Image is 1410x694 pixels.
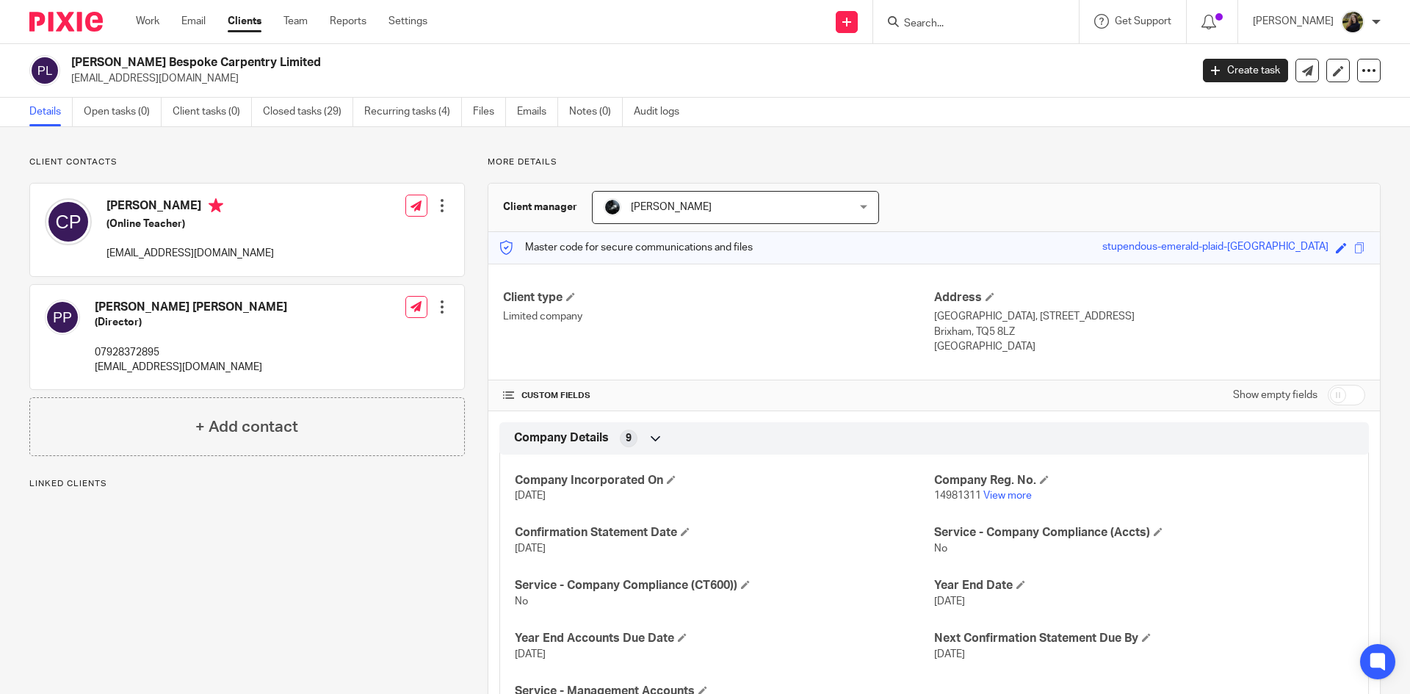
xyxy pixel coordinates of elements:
img: ACCOUNTING4EVERYTHING-13.jpg [1341,10,1364,34]
a: Create task [1203,59,1288,82]
a: Client tasks (0) [173,98,252,126]
p: [EMAIL_ADDRESS][DOMAIN_NAME] [106,246,274,261]
h4: [PERSON_NAME] [106,198,274,217]
span: [DATE] [515,543,546,554]
h4: Client type [503,290,934,306]
p: More details [488,156,1381,168]
h2: [PERSON_NAME] Bespoke Carpentry Limited [71,55,959,71]
h4: Year End Date [934,578,1353,593]
span: Get Support [1115,16,1171,26]
a: Files [473,98,506,126]
h5: (Online Teacher) [106,217,274,231]
p: Brixham, TQ5 8LZ [934,325,1365,339]
a: Reports [330,14,366,29]
a: Work [136,14,159,29]
span: [DATE] [934,596,965,607]
a: Closed tasks (29) [263,98,353,126]
a: Notes (0) [569,98,623,126]
h5: (Director) [95,315,287,330]
h4: Service - Company Compliance (Accts) [934,525,1353,541]
i: Primary [209,198,223,213]
p: Limited company [503,309,934,324]
p: [EMAIL_ADDRESS][DOMAIN_NAME] [95,360,287,375]
span: [PERSON_NAME] [631,202,712,212]
p: [GEOGRAPHIC_DATA] [934,339,1365,354]
span: Company Details [514,430,609,446]
a: Details [29,98,73,126]
h4: Address [934,290,1365,306]
a: Team [283,14,308,29]
p: Client contacts [29,156,465,168]
h4: Next Confirmation Statement Due By [934,631,1353,646]
span: No [515,596,528,607]
p: [PERSON_NAME] [1253,14,1334,29]
img: 1000002122.jpg [604,198,621,216]
h4: CUSTOM FIELDS [503,390,934,402]
h4: Confirmation Statement Date [515,525,934,541]
a: Recurring tasks (4) [364,98,462,126]
h4: Year End Accounts Due Date [515,631,934,646]
span: 9 [626,431,632,446]
span: No [934,543,947,554]
p: [EMAIL_ADDRESS][DOMAIN_NAME] [71,71,1181,86]
a: Emails [517,98,558,126]
a: Clients [228,14,261,29]
span: [DATE] [515,491,546,501]
span: 14981311 [934,491,981,501]
a: Open tasks (0) [84,98,162,126]
a: View more [983,491,1032,501]
span: [DATE] [515,649,546,659]
h4: + Add contact [195,416,298,438]
img: svg%3E [45,300,80,335]
p: Linked clients [29,478,465,490]
input: Search [903,18,1035,31]
img: Pixie [29,12,103,32]
img: svg%3E [45,198,92,245]
p: 07928372895 [95,345,287,360]
h4: Service - Company Compliance (CT600)) [515,578,934,593]
div: stupendous-emerald-plaid-[GEOGRAPHIC_DATA] [1102,239,1328,256]
label: Show empty fields [1233,388,1317,402]
h3: Client manager [503,200,577,214]
p: [GEOGRAPHIC_DATA], [STREET_ADDRESS] [934,309,1365,324]
p: Master code for secure communications and files [499,240,753,255]
h4: Company Reg. No. [934,473,1353,488]
h4: Company Incorporated On [515,473,934,488]
a: Settings [388,14,427,29]
img: svg%3E [29,55,60,86]
a: Audit logs [634,98,690,126]
span: [DATE] [934,649,965,659]
h4: [PERSON_NAME] [PERSON_NAME] [95,300,287,315]
a: Email [181,14,206,29]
